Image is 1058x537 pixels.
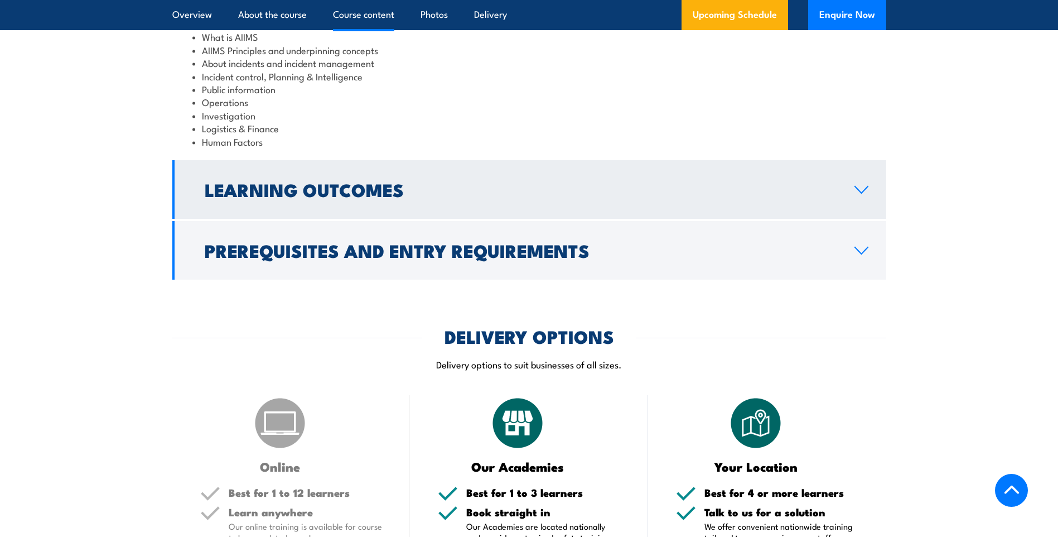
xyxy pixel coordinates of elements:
h5: Book straight in [466,507,620,517]
li: Incident control, Planning & Intelligence [192,70,866,83]
a: Prerequisites and Entry Requirements [172,221,886,280]
p: Delivery options to suit businesses of all sizes. [172,358,886,371]
li: About incidents and incident management [192,56,866,69]
li: Operations [192,95,866,108]
li: Human Factors [192,135,866,148]
h5: Best for 1 to 12 learners [229,487,383,498]
li: Public information [192,83,866,95]
li: What is AIIMS [192,30,866,43]
li: AIIMS Principles and underpinning concepts [192,44,866,56]
h2: Prerequisites and Entry Requirements [205,242,837,258]
li: Logistics & Finance [192,122,866,135]
h5: Best for 1 to 3 learners [466,487,620,498]
h5: Talk to us for a solution [704,507,858,517]
h5: Learn anywhere [229,507,383,517]
h3: Online [200,460,360,473]
h5: Best for 4 or more learners [704,487,858,498]
li: Investigation [192,109,866,122]
h3: Our Academies [438,460,598,473]
a: Learning Outcomes [172,160,886,219]
h2: Learning Outcomes [205,181,837,197]
h3: Your Location [676,460,836,473]
h2: DELIVERY OPTIONS [445,328,614,344]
